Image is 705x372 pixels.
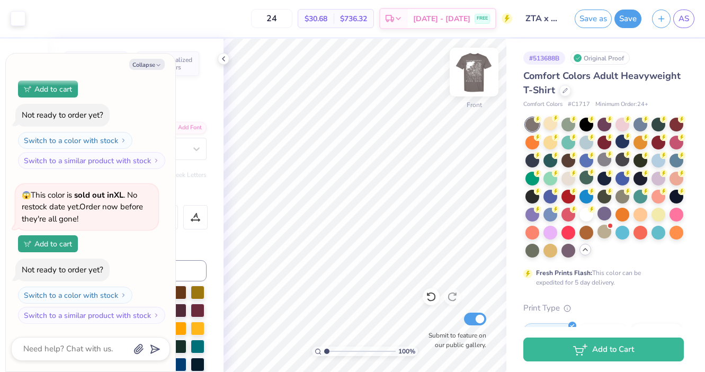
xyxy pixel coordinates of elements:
span: # C1717 [568,100,590,109]
strong: Fresh Prints Flash: [536,269,592,277]
span: AS [679,13,689,25]
div: Not ready to order yet? [22,110,103,120]
span: Comfort Colors Adult Heavyweight T-Shirt [523,69,681,96]
div: # 513688B [523,51,565,65]
span: $736.32 [340,13,367,24]
div: Embroidery [578,323,628,339]
button: Switch to a color with stock [18,287,132,304]
img: Switch to a color with stock [120,292,127,298]
div: Screen Print [523,323,575,339]
button: Add to Cart [523,338,684,361]
input: – – [251,9,292,28]
strong: sold out in XL [74,190,123,200]
div: Digital Print [631,323,683,339]
img: Add to cart [24,86,31,92]
div: Add Font [165,122,207,134]
span: Comfort Colors [523,100,563,109]
span: This color is . No restock date yet. Order now before they're all gone! [22,190,143,224]
span: FREE [477,15,488,22]
span: [DATE] - [DATE] [413,13,470,24]
button: Save as [575,10,612,28]
span: Minimum Order: 24 + [595,100,648,109]
div: Print Type [523,302,684,314]
span: $30.68 [305,13,327,24]
button: Collapse [129,59,165,70]
button: Switch to a color with stock [18,132,132,149]
input: Untitled Design [517,8,569,29]
img: Front [453,51,495,93]
div: Not ready to order yet? [22,264,103,275]
button: Add to cart [18,235,78,252]
span: 100 % [398,347,415,356]
a: AS [673,10,694,28]
div: This color can be expedited for 5 day delivery. [536,268,666,287]
div: Front [467,100,482,110]
img: Switch to a color with stock [120,137,127,144]
button: Switch to a similar product with stock [18,152,165,169]
img: Switch to a similar product with stock [153,312,159,318]
button: Add to cart [18,81,78,98]
img: Add to cart [24,241,31,247]
label: Submit to feature on our public gallery. [423,331,486,350]
div: Original Proof [570,51,630,65]
img: Switch to a similar product with stock [153,157,159,164]
button: Save [614,10,641,28]
button: Switch to a similar product with stock [18,307,165,324]
span: 😱 [22,190,31,200]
